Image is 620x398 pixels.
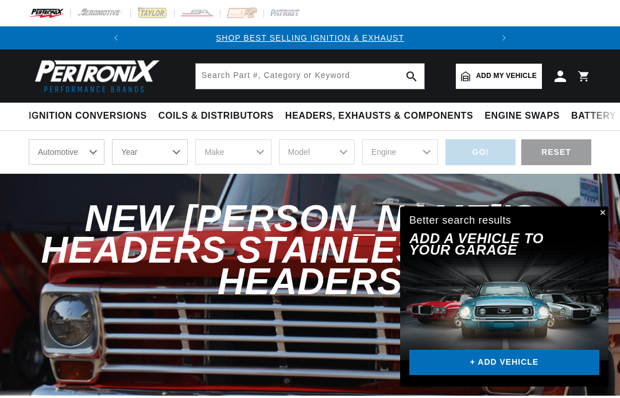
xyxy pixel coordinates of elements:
[485,110,560,122] span: Engine Swaps
[409,233,571,256] h2: Add A VEHICLE to your garage
[280,103,479,130] summary: Headers, Exhausts & Components
[29,103,153,130] summary: Ignition Conversions
[595,206,609,220] button: Close
[195,139,271,165] select: Make
[29,139,104,165] select: Ride Type
[285,110,473,122] span: Headers, Exhausts & Components
[104,26,127,49] button: Translation missing: en.sections.announcements.previous_announcement
[216,33,404,42] a: SHOP BEST SELLING IGNITION & EXHAUST
[196,64,424,89] input: Search Part #, Category or Keyword
[409,350,599,376] a: + ADD VEHICLE
[112,139,188,165] select: Year
[153,103,280,130] summary: Coils & Distributors
[127,32,493,44] div: 1 of 2
[476,71,537,81] span: Add my vehicle
[399,64,424,89] button: search button
[158,110,274,122] span: Coils & Distributors
[521,139,591,165] div: RESET
[409,212,511,229] div: Better search results
[127,32,493,44] div: Announcement
[29,56,161,96] img: Pertronix
[456,64,542,89] a: Add my vehicle
[479,103,565,130] summary: Engine Swaps
[279,139,355,165] select: Model
[29,110,147,122] span: Ignition Conversions
[493,26,516,49] button: Translation missing: en.sections.announcements.next_announcement
[41,197,579,303] span: New [PERSON_NAME]'s Headers Stainless Steel Headers
[362,139,438,165] select: Engine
